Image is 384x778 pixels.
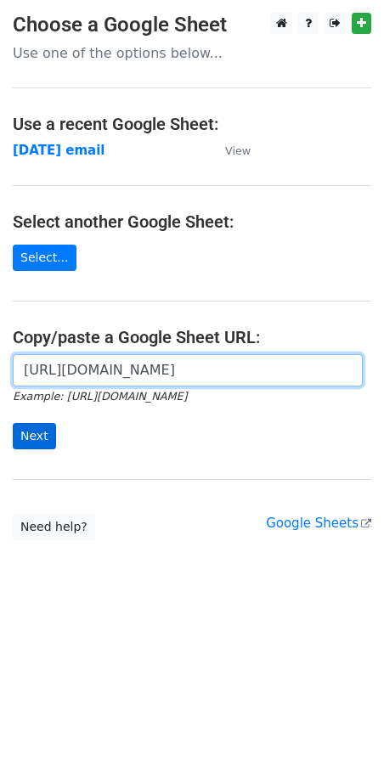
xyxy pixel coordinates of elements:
[13,354,363,386] input: Paste your Google Sheet URL here
[13,44,371,62] p: Use one of the options below...
[13,114,371,134] h4: Use a recent Google Sheet:
[13,143,105,158] a: [DATE] email
[13,423,56,449] input: Next
[13,390,187,403] small: Example: [URL][DOMAIN_NAME]
[13,211,371,232] h4: Select another Google Sheet:
[266,516,371,531] a: Google Sheets
[13,327,371,347] h4: Copy/paste a Google Sheet URL:
[225,144,251,157] small: View
[13,514,95,540] a: Need help?
[13,245,76,271] a: Select...
[299,696,384,778] iframe: Chat Widget
[208,143,251,158] a: View
[13,13,371,37] h3: Choose a Google Sheet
